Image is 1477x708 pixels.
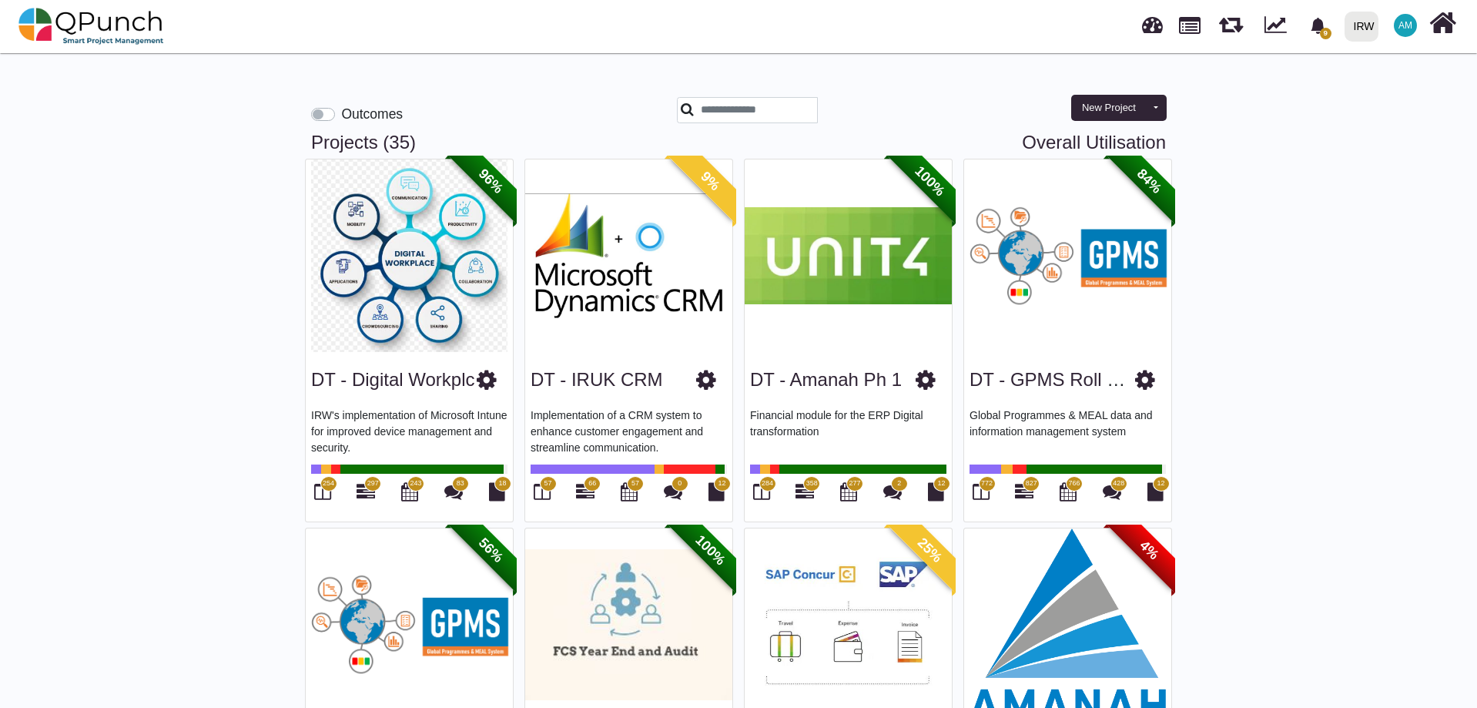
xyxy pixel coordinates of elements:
[928,482,944,501] i: Document Library
[1022,132,1166,154] a: Overall Utilisation
[762,478,773,489] span: 284
[1394,14,1417,37] span: Asad Malik
[311,408,507,454] p: IRW's implementation of Microsoft Intune for improved device management and security.
[1060,482,1077,501] i: Calendar
[1301,1,1338,49] a: bell fill9
[1429,8,1456,38] i: Home
[849,478,860,489] span: 277
[668,508,753,593] span: 100%
[1107,508,1192,593] span: 4%
[750,369,902,390] a: DT - Amanah Ph 1
[664,482,682,501] i: Punch Discussions
[883,482,902,501] i: Punch Discussions
[1015,488,1033,501] a: 827
[1354,13,1375,40] div: IRW
[401,482,418,501] i: Calendar
[1103,482,1121,501] i: Punch Discussions
[887,508,973,593] span: 25%
[937,478,945,489] span: 12
[753,482,770,501] i: Board
[631,478,639,489] span: 57
[588,478,596,489] span: 66
[1026,478,1037,489] span: 827
[621,482,638,501] i: Calendar
[678,478,682,489] span: 0
[1015,482,1033,501] i: Gantt
[448,508,534,593] span: 56%
[981,478,993,489] span: 772
[840,482,857,501] i: Calendar
[668,139,753,224] span: 9%
[534,482,551,501] i: Board
[1068,478,1080,489] span: 766
[1179,10,1201,34] span: Projects
[970,408,1166,454] p: Global Programmes & MEAL data and information management system
[444,482,463,501] i: Punch Discussions
[311,369,474,391] h3: DT - Digital Workplc
[311,132,1166,154] h3: Projects (35)
[887,139,973,224] span: 100%
[531,369,663,391] h3: DT - IRUK CRM
[1257,1,1301,52] div: Dynamic Report
[311,369,474,390] a: DT - Digital Workplc
[795,482,814,501] i: Gantt
[897,478,901,489] span: 2
[1113,478,1124,489] span: 428
[970,369,1135,391] h3: DT - GPMS Roll out
[457,478,464,489] span: 83
[970,369,1137,390] a: DT - GPMS Roll out
[1385,1,1426,50] a: AM
[750,408,946,454] p: Financial module for the ERP Digital transformation
[18,3,164,49] img: qpunch-sp.fa6292f.png
[1398,21,1412,30] span: AM
[806,478,818,489] span: 358
[448,139,534,224] span: 96%
[1107,139,1192,224] span: 84%
[410,478,421,489] span: 243
[357,488,375,501] a: 297
[1310,18,1326,34] svg: bell fill
[1157,478,1164,489] span: 12
[1305,12,1331,39] div: Notification
[1147,482,1164,501] i: Document Library
[357,482,375,501] i: Gantt
[718,478,725,489] span: 12
[708,482,725,501] i: Document Library
[367,478,379,489] span: 297
[576,488,594,501] a: 66
[576,482,594,501] i: Gantt
[489,482,505,501] i: Document Library
[531,369,663,390] a: DT - IRUK CRM
[1320,28,1331,39] span: 9
[323,478,334,489] span: 254
[531,408,727,454] p: Implementation of a CRM system to enhance customer engagement and streamline communication.
[1071,95,1147,121] button: New Project
[795,488,814,501] a: 358
[314,482,331,501] i: Board
[1219,8,1243,33] span: Releases
[341,104,403,124] label: Outcomes
[1338,1,1385,52] a: IRW
[973,482,990,501] i: Board
[750,369,902,391] h3: DT - Amanah Ph 1
[544,478,551,489] span: 57
[1142,9,1163,32] span: Dashboard
[498,478,506,489] span: 18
